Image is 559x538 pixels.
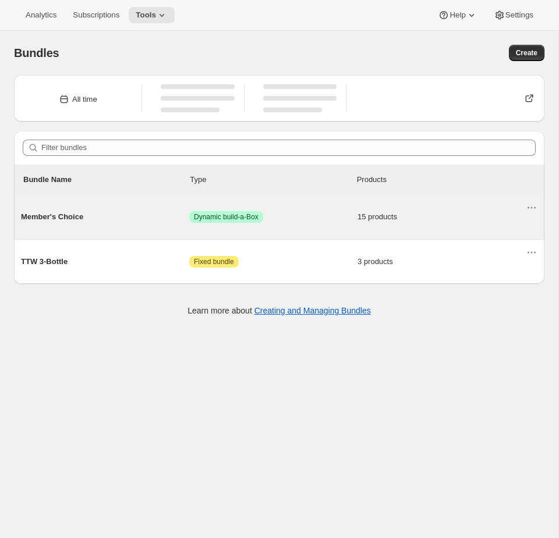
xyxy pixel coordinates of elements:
[19,7,63,23] button: Analytics
[23,174,190,186] p: Bundle Name
[187,305,370,316] p: Learn more about
[254,306,371,315] a: Creating and Managing Bundles
[72,94,97,105] div: All time
[450,10,465,20] span: Help
[523,199,540,216] button: Actions for Member's Choice
[523,244,540,261] button: Actions for TTW 3-Bottle
[509,45,544,61] button: Create
[505,10,533,20] span: Settings
[487,7,540,23] button: Settings
[136,10,156,20] span: Tools
[21,256,189,268] span: TTW 3-Bottle
[431,7,484,23] button: Help
[358,211,526,223] span: 15 products
[21,211,189,223] span: Member's Choice
[516,48,537,58] span: Create
[358,256,526,268] span: 3 products
[41,140,536,156] input: Filter bundles
[26,10,56,20] span: Analytics
[190,174,356,186] div: Type
[14,47,59,59] span: Bundles
[194,212,259,222] span: Dynamic build-a-Box
[129,7,175,23] button: Tools
[194,257,234,266] span: Fixed bundle
[357,174,523,186] div: Products
[66,7,126,23] button: Subscriptions
[73,10,119,20] span: Subscriptions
